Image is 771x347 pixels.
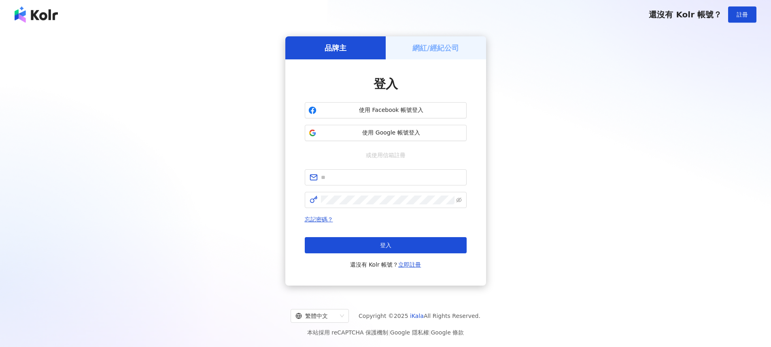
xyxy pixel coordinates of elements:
span: | [429,329,431,336]
a: iKala [410,313,424,319]
a: 忘記密碼？ [305,216,333,223]
img: logo [15,6,58,23]
span: | [388,329,390,336]
span: eye-invisible [456,197,462,203]
span: 或使用信箱註冊 [360,151,411,160]
span: 還沒有 Kolr 帳號？ [350,260,421,269]
button: 使用 Facebook 帳號登入 [305,102,467,118]
a: Google 條款 [431,329,464,336]
h5: 網紅/經紀公司 [412,43,459,53]
span: 登入 [380,242,391,248]
span: 使用 Facebook 帳號登入 [320,106,463,114]
span: 註冊 [737,11,748,18]
div: 繁體中文 [295,309,337,322]
button: 使用 Google 帳號登入 [305,125,467,141]
span: Copyright © 2025 All Rights Reserved. [359,311,480,321]
span: 使用 Google 帳號登入 [320,129,463,137]
span: 還沒有 Kolr 帳號？ [649,10,722,19]
span: 登入 [374,77,398,91]
h5: 品牌主 [325,43,346,53]
button: 登入 [305,237,467,253]
a: Google 隱私權 [390,329,429,336]
a: 立即註冊 [398,261,421,268]
span: 本站採用 reCAPTCHA 保護機制 [307,328,464,337]
button: 註冊 [728,6,756,23]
